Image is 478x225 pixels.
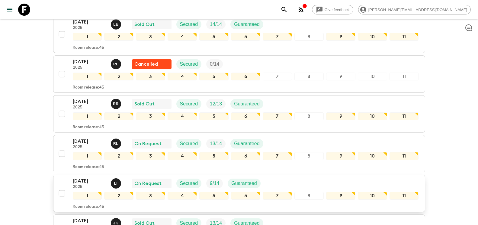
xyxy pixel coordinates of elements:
div: 9 [326,112,355,120]
div: Secured [176,59,202,69]
p: Room release: 45 [73,45,104,50]
div: Trip Fill [206,59,223,69]
span: Rabata Legend Mpatamali [111,61,122,66]
div: 9 [326,152,355,160]
button: [DATE]2025Lee IrwinsOn RequestSecuredTrip FillGuaranteed1234567891011Room release:45 [53,175,425,212]
div: 4 [168,33,197,41]
div: 8 [294,33,324,41]
div: 1 [73,112,102,120]
p: Cancelled [134,61,158,68]
p: [DATE] [73,58,106,65]
div: 4 [168,152,197,160]
div: 7 [263,192,292,200]
div: Trip Fill [206,99,226,109]
button: [DATE]2025Leslie EdgarSold OutSecuredTrip FillGuaranteed1234567891011Room release:45 [53,16,425,53]
div: 2 [104,152,133,160]
div: 1 [73,33,102,41]
div: 1 [73,192,102,200]
p: On Request [134,180,162,187]
div: Flash Pack cancellation [132,59,172,69]
div: 5 [199,192,229,200]
p: 12 / 13 [210,100,222,108]
div: 5 [199,112,229,120]
p: R L [113,62,118,67]
button: menu [4,4,16,16]
div: 7 [263,33,292,41]
p: 14 / 14 [210,21,222,28]
p: [DATE] [73,98,106,105]
p: 2025 [73,105,106,110]
p: Sold Out [134,21,155,28]
p: [DATE] [73,18,106,26]
div: 9 [326,192,355,200]
p: L I [114,181,118,186]
p: Room release: 45 [73,85,104,90]
div: 2 [104,112,133,120]
div: 9 [326,73,355,80]
div: Trip Fill [206,179,223,188]
button: LI [111,178,122,189]
p: R L [113,141,118,146]
div: Secured [176,139,202,148]
div: 11 [390,73,419,80]
p: Room release: 45 [73,125,104,130]
button: LE [111,19,122,30]
div: 10 [358,73,387,80]
p: Guaranteed [234,140,260,147]
div: 11 [390,152,419,160]
div: 6 [231,152,260,160]
span: Give feedback [321,8,353,12]
div: 3 [136,33,165,41]
p: Room release: 45 [73,205,104,209]
div: 10 [358,152,387,160]
div: 2 [104,33,133,41]
div: 11 [390,112,419,120]
p: [DATE] [73,177,106,185]
span: Roland Rau [111,101,122,105]
button: RL [111,59,122,69]
p: Guaranteed [234,100,260,108]
div: 3 [136,192,165,200]
p: Guaranteed [231,180,257,187]
div: 7 [263,73,292,80]
div: 9 [326,33,355,41]
p: 9 / 14 [210,180,219,187]
div: 5 [199,33,229,41]
div: 6 [231,112,260,120]
div: Trip Fill [206,20,226,29]
div: 6 [231,73,260,80]
div: 5 [199,73,229,80]
p: Room release: 45 [73,165,104,170]
div: Trip Fill [206,139,226,148]
p: [DATE] [73,217,106,224]
p: [DATE] [73,138,106,145]
p: Secured [180,180,198,187]
div: 8 [294,192,324,200]
a: Give feedback [312,5,353,14]
p: 2025 [73,185,106,189]
div: 6 [231,33,260,41]
p: Guaranteed [234,21,260,28]
span: Lee Irwins [111,180,122,185]
div: 7 [263,112,292,120]
p: R R [113,102,119,106]
div: 10 [358,192,387,200]
p: Sold Out [134,100,155,108]
p: 0 / 14 [210,61,219,68]
button: [DATE]2025Roland RauSold OutSecuredTrip FillGuaranteed1234567891011Room release:45 [53,95,425,133]
span: Rabata Legend Mpatamali [111,140,122,145]
p: On Request [134,140,162,147]
span: Jamie Keenan [111,220,122,225]
p: 13 / 14 [210,140,222,147]
div: 4 [168,112,197,120]
div: Secured [176,99,202,109]
div: 11 [390,33,419,41]
p: Secured [180,100,198,108]
p: L E [113,22,118,27]
button: [DATE]2025Rabata Legend MpatamaliFlash Pack cancellationSecuredTrip Fill1234567891011Room release:45 [53,55,425,93]
p: Secured [180,21,198,28]
button: RR [111,99,122,109]
div: 4 [168,73,197,80]
div: 1 [73,73,102,80]
div: 3 [136,112,165,120]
